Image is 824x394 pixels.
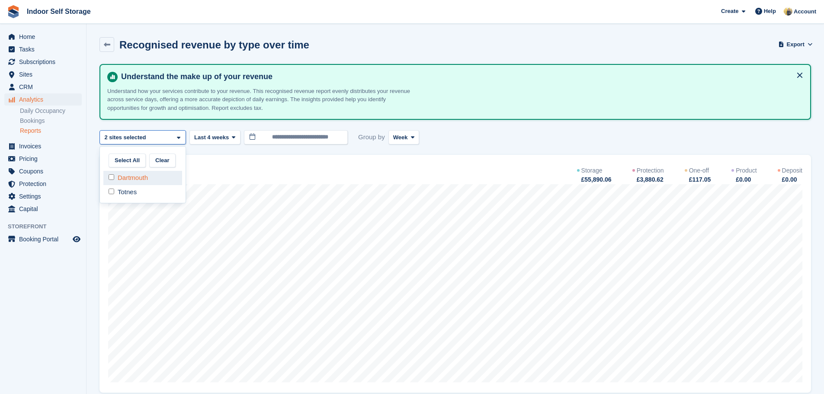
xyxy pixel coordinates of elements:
[4,140,82,152] a: menu
[19,165,71,177] span: Coupons
[4,203,82,215] a: menu
[19,68,71,80] span: Sites
[358,130,385,144] span: Group by
[71,234,82,244] a: Preview store
[20,107,82,115] a: Daily Occupancy
[189,130,240,144] button: Last 4 weeks
[4,68,82,80] a: menu
[107,87,410,112] p: Understand how your services contribute to your revenue. This recognised revenue report evenly di...
[4,153,82,165] a: menu
[19,93,71,106] span: Analytics
[194,133,229,142] span: Last 4 weeks
[794,7,816,16] span: Account
[4,43,82,55] a: menu
[19,153,71,165] span: Pricing
[109,154,146,168] button: Select All
[19,140,71,152] span: Invoices
[721,7,738,16] span: Create
[393,133,408,142] span: Week
[782,166,802,175] div: Deposit
[19,233,71,245] span: Booking Portal
[780,37,811,51] button: Export
[581,166,603,175] div: Storage
[19,31,71,43] span: Home
[688,175,711,184] div: £117.05
[8,222,86,231] span: Storefront
[19,43,71,55] span: Tasks
[149,154,176,168] button: Clear
[637,166,664,175] div: Protection
[735,175,757,184] div: £0.00
[784,7,792,16] img: Jo Moon
[119,39,309,51] h2: Recognised revenue by type over time
[19,190,71,202] span: Settings
[4,178,82,190] a: menu
[4,31,82,43] a: menu
[4,190,82,202] a: menu
[636,175,664,184] div: £3,880.62
[103,133,149,142] div: 2 sites selected
[20,127,82,135] a: Reports
[19,203,71,215] span: Capital
[103,171,182,185] div: Dartmouth
[19,56,71,68] span: Subscriptions
[736,166,757,175] div: Product
[20,117,82,125] a: Bookings
[781,175,802,184] div: £0.00
[19,81,71,93] span: CRM
[689,166,709,175] div: One-off
[103,185,182,199] div: Totnes
[4,81,82,93] a: menu
[7,5,20,18] img: stora-icon-8386f47178a22dfd0bd8f6a31ec36ba5ce8667c1dd55bd0f319d3a0aa187defe.svg
[388,130,419,144] button: Week
[787,40,805,49] span: Export
[580,175,612,184] div: £55,890.06
[4,233,82,245] a: menu
[4,165,82,177] a: menu
[19,178,71,190] span: Protection
[764,7,776,16] span: Help
[23,4,94,19] a: Indoor Self Storage
[4,93,82,106] a: menu
[4,56,82,68] a: menu
[118,72,803,82] h4: Understand the make up of your revenue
